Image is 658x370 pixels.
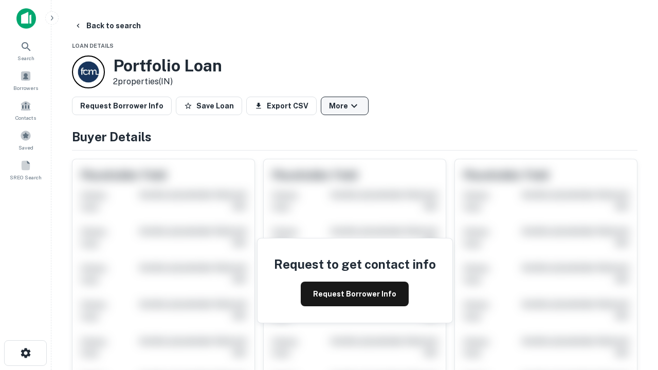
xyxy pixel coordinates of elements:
[19,143,33,152] span: Saved
[176,97,242,115] button: Save Loan
[113,56,222,76] h3: Portfolio Loan
[113,76,222,88] p: 2 properties (IN)
[3,156,48,183] a: SREO Search
[321,97,369,115] button: More
[10,173,42,181] span: SREO Search
[607,288,658,337] iframe: Chat Widget
[301,282,409,306] button: Request Borrower Info
[72,127,637,146] h4: Buyer Details
[72,97,172,115] button: Request Borrower Info
[16,8,36,29] img: capitalize-icon.png
[3,126,48,154] a: Saved
[13,84,38,92] span: Borrowers
[3,36,48,64] a: Search
[3,66,48,94] a: Borrowers
[72,43,114,49] span: Loan Details
[15,114,36,122] span: Contacts
[3,96,48,124] a: Contacts
[246,97,317,115] button: Export CSV
[70,16,145,35] button: Back to search
[17,54,34,62] span: Search
[274,255,436,273] h4: Request to get contact info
